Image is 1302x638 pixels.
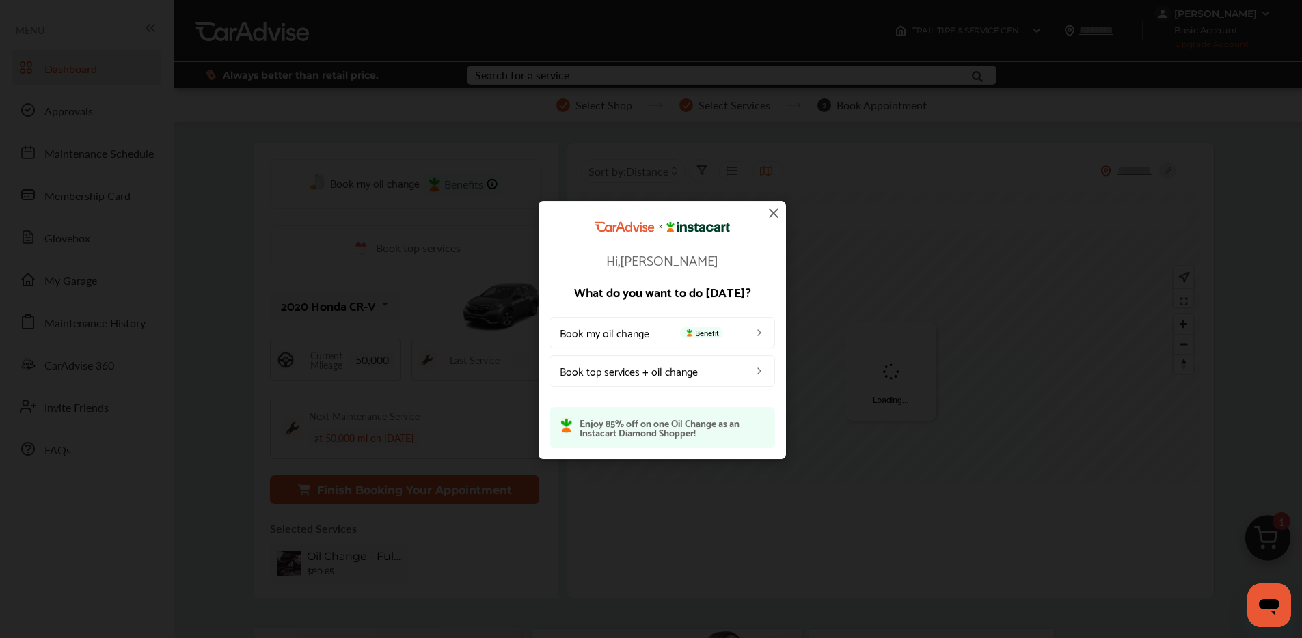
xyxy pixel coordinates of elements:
[765,205,782,221] img: close-icon.a004319c.svg
[550,253,775,266] p: Hi, [PERSON_NAME]
[550,355,775,387] a: Book top services + oil change
[560,418,573,433] img: instacart-icon.73bd83c2.svg
[680,327,723,338] span: Benefit
[684,329,695,337] img: instacart-icon.73bd83c2.svg
[754,327,765,338] img: left_arrow_icon.0f472efe.svg
[550,317,775,348] a: Book my oil changeBenefit
[1247,583,1291,627] iframe: Button to launch messaging window
[550,286,775,298] p: What do you want to do [DATE]?
[580,418,764,437] p: Enjoy 85% off on one Oil Change as an Instacart Diamond Shopper!
[754,365,765,376] img: left_arrow_icon.0f472efe.svg
[595,221,730,232] img: CarAdvise Instacart Logo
